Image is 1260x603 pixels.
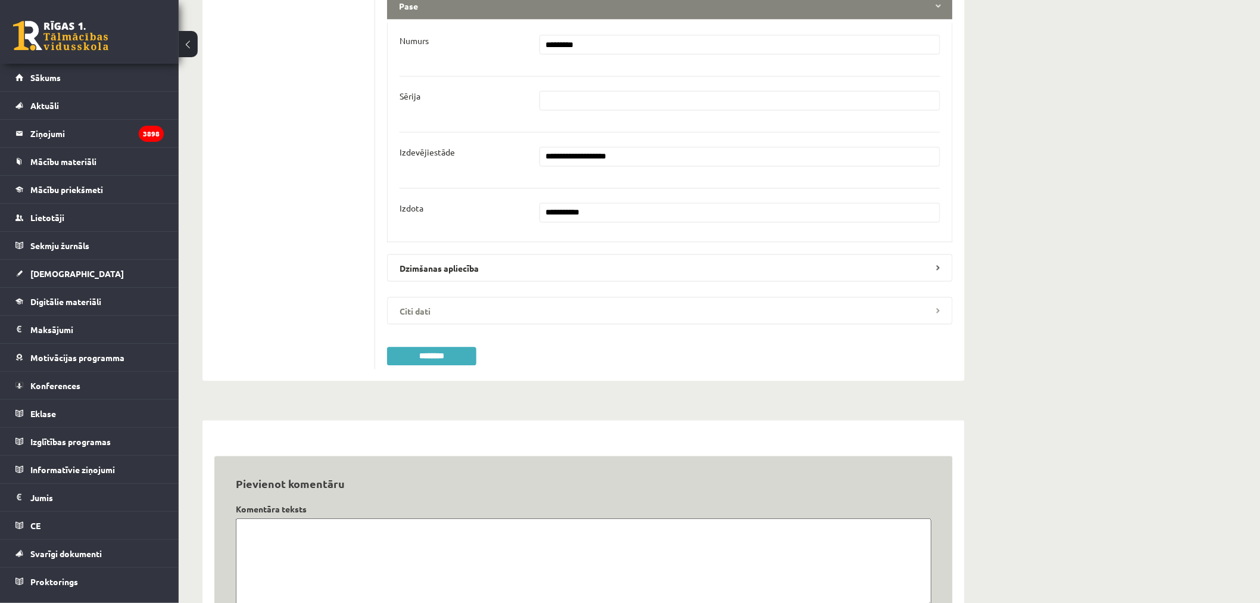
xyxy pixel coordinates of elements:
[15,428,164,455] a: Izglītības programas
[15,232,164,259] a: Sekmju žurnāls
[15,372,164,399] a: Konferences
[236,478,931,491] h3: Pievienot komentāru
[30,316,164,343] legend: Maksājumi
[30,548,102,559] span: Svarīgi dokumenti
[30,520,40,531] span: CE
[30,576,78,587] span: Proktorings
[15,260,164,287] a: [DEMOGRAPHIC_DATA]
[30,380,80,391] span: Konferences
[30,212,64,223] span: Lietotāji
[15,148,164,175] a: Mācību materiāli
[30,240,89,251] span: Sekmju žurnāls
[30,436,111,447] span: Izglītības programas
[387,297,953,325] legend: Citi dati
[30,296,101,307] span: Digitālie materiāli
[30,184,103,195] span: Mācību priekšmeti
[400,91,420,102] p: Sērija
[30,156,96,167] span: Mācību materiāli
[30,72,61,83] span: Sākums
[30,352,124,363] span: Motivācijas programma
[30,100,59,111] span: Aktuāli
[15,288,164,315] a: Digitālie materiāli
[30,408,56,419] span: Eklase
[15,400,164,427] a: Eklase
[400,203,423,214] p: Izdota
[30,120,164,147] legend: Ziņojumi
[15,92,164,119] a: Aktuāli
[400,35,429,46] p: Numurs
[15,512,164,539] a: CE
[15,176,164,203] a: Mācību priekšmeti
[30,492,53,503] span: Jumis
[15,568,164,595] a: Proktorings
[30,268,124,279] span: [DEMOGRAPHIC_DATA]
[139,126,164,142] i: 3898
[15,540,164,567] a: Svarīgi dokumenti
[13,21,108,51] a: Rīgas 1. Tālmācības vidusskola
[387,254,953,282] legend: Dzimšanas apliecība
[15,484,164,511] a: Jumis
[236,505,931,515] h4: Komentāra teksts
[15,120,164,147] a: Ziņojumi3898
[30,464,115,475] span: Informatīvie ziņojumi
[15,344,164,371] a: Motivācijas programma
[15,204,164,231] a: Lietotāji
[15,316,164,343] a: Maksājumi
[15,456,164,483] a: Informatīvie ziņojumi
[15,64,164,91] a: Sākums
[400,147,455,158] p: Izdevējiestāde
